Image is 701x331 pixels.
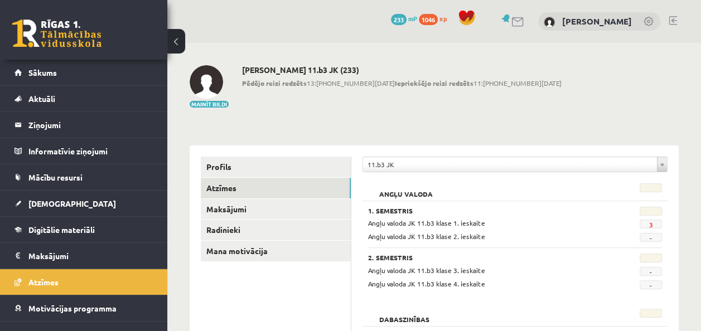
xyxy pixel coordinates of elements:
[363,157,667,172] a: 11.b3 JK
[640,280,662,289] span: -
[408,14,417,23] span: mP
[419,14,438,25] span: 1046
[368,232,485,241] span: Angļu valoda JK 11.b3 klase 2. ieskaite
[190,101,229,108] button: Mainīt bildi
[14,86,153,111] a: Aktuāli
[368,157,652,172] span: 11.b3 JK
[28,67,57,77] span: Sākums
[544,17,555,28] img: Irēna Staģe
[391,14,417,23] a: 233 mP
[28,243,153,269] legend: Maksājumi
[368,309,441,320] h2: Dabaszinības
[28,138,153,164] legend: Informatīvie ziņojumi
[14,164,153,190] a: Mācību resursi
[640,267,662,276] span: -
[242,79,307,87] b: Pēdējo reizi redzēts
[391,14,407,25] span: 233
[14,191,153,216] a: [DEMOGRAPHIC_DATA]
[368,279,485,288] span: Angļu valoda JK 11.b3 klase 4. ieskaite
[562,16,632,27] a: [PERSON_NAME]
[368,254,610,261] h3: 2. Semestris
[28,94,55,104] span: Aktuāli
[640,233,662,242] span: -
[14,217,153,242] a: Digitālie materiāli
[368,266,485,275] span: Angļu valoda JK 11.b3 klase 3. ieskaite
[28,198,116,208] span: [DEMOGRAPHIC_DATA]
[14,295,153,321] a: Motivācijas programma
[28,303,117,313] span: Motivācijas programma
[14,112,153,138] a: Ziņojumi
[201,241,351,261] a: Mana motivācija
[368,207,610,215] h3: 1. Semestris
[14,269,153,295] a: Atzīmes
[28,277,59,287] span: Atzīmes
[201,178,351,198] a: Atzīmes
[14,60,153,85] a: Sākums
[28,225,95,235] span: Digitālie materiāli
[28,112,153,138] legend: Ziņojumi
[368,218,485,227] span: Angļu valoda JK 11.b3 klase 1. ieskaite
[242,78,562,88] span: 13:[PHONE_NUMBER][DATE] 11:[PHONE_NUMBER][DATE]
[439,14,447,23] span: xp
[190,65,223,99] img: Irēna Staģe
[28,172,83,182] span: Mācību resursi
[201,199,351,220] a: Maksājumi
[242,65,562,75] h2: [PERSON_NAME] 11.b3 JK (233)
[649,220,652,229] a: 3
[14,138,153,164] a: Informatīvie ziņojumi
[201,220,351,240] a: Radinieki
[419,14,452,23] a: 1046 xp
[201,157,351,177] a: Profils
[14,243,153,269] a: Maksājumi
[12,20,101,47] a: Rīgas 1. Tālmācības vidusskola
[368,183,444,194] h2: Angļu valoda
[395,79,473,87] b: Iepriekšējo reizi redzēts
